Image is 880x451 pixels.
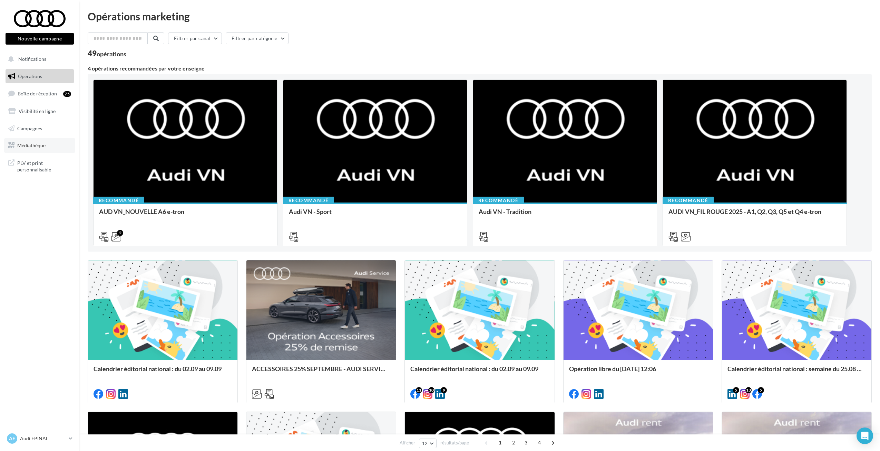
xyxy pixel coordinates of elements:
[117,230,123,236] div: 2
[18,56,46,62] span: Notifications
[18,73,42,79] span: Opérations
[93,197,144,204] div: Recommandé
[473,197,524,204] div: Recommandé
[6,33,74,45] button: Nouvelle campagne
[727,365,866,379] div: Calendrier éditorial national : semaine du 25.08 au 31.08
[63,91,71,97] div: 75
[252,365,390,379] div: ACCESSOIRES 25% SEPTEMBRE - AUDI SERVICE
[416,387,422,393] div: 11
[6,432,74,445] a: AE Audi EPINAL
[520,437,531,448] span: 3
[88,50,126,57] div: 49
[4,121,75,136] a: Campagnes
[495,437,506,448] span: 1
[668,208,841,222] div: AUDI VN_FIL ROUGE 2025 - A1, Q2, Q3, Q5 et Q4 e-tron
[441,387,447,393] div: 9
[17,142,46,148] span: Médiathèque
[4,86,75,101] a: Boîte de réception75
[20,435,66,442] p: Audi EPINAL
[226,32,289,44] button: Filtrer par catégorie
[508,437,519,448] span: 2
[428,387,434,393] div: 10
[283,197,334,204] div: Recommandé
[97,51,126,57] div: opérations
[17,158,71,173] span: PLV et print personnalisable
[479,208,651,222] div: Audi VN - Tradition
[857,427,873,444] div: Open Intercom Messenger
[733,387,739,393] div: 5
[4,69,75,84] a: Opérations
[419,439,437,448] button: 12
[99,208,272,222] div: AUD VN_NOUVELLE A6 e-tron
[9,435,15,442] span: AE
[400,440,415,446] span: Afficher
[4,156,75,176] a: PLV et print personnalisable
[410,365,549,379] div: Calendrier éditorial national : du 02.09 au 09.09
[94,365,232,379] div: Calendrier éditorial national : du 02.09 au 09.09
[440,440,469,446] span: résultats/page
[289,208,461,222] div: Audi VN - Sport
[4,104,75,119] a: Visibilité en ligne
[88,11,872,21] div: Opérations marketing
[19,108,56,114] span: Visibilité en ligne
[18,91,57,96] span: Boîte de réception
[88,66,872,71] div: 4 opérations recommandées par votre enseigne
[168,32,222,44] button: Filtrer par canal
[4,52,72,66] button: Notifications
[758,387,764,393] div: 5
[4,138,75,153] a: Médiathèque
[745,387,752,393] div: 13
[422,441,428,446] span: 12
[569,365,707,379] div: Opération libre du [DATE] 12:06
[17,125,42,131] span: Campagnes
[534,437,545,448] span: 4
[663,197,714,204] div: Recommandé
